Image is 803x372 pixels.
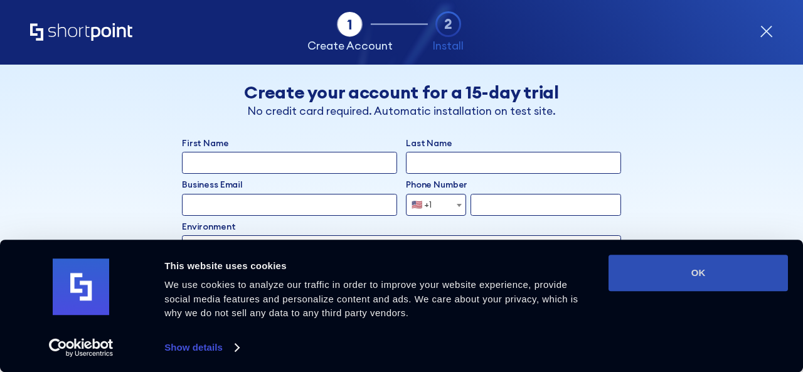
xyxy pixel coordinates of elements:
[53,259,109,316] img: logo
[164,279,578,318] span: We use cookies to analyze our traffic in order to improve your website experience, provide social...
[164,258,594,274] div: This website uses cookies
[164,338,238,357] a: Show details
[26,338,136,357] a: Usercentrics Cookiebot - opens in a new window
[609,255,788,291] button: OK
